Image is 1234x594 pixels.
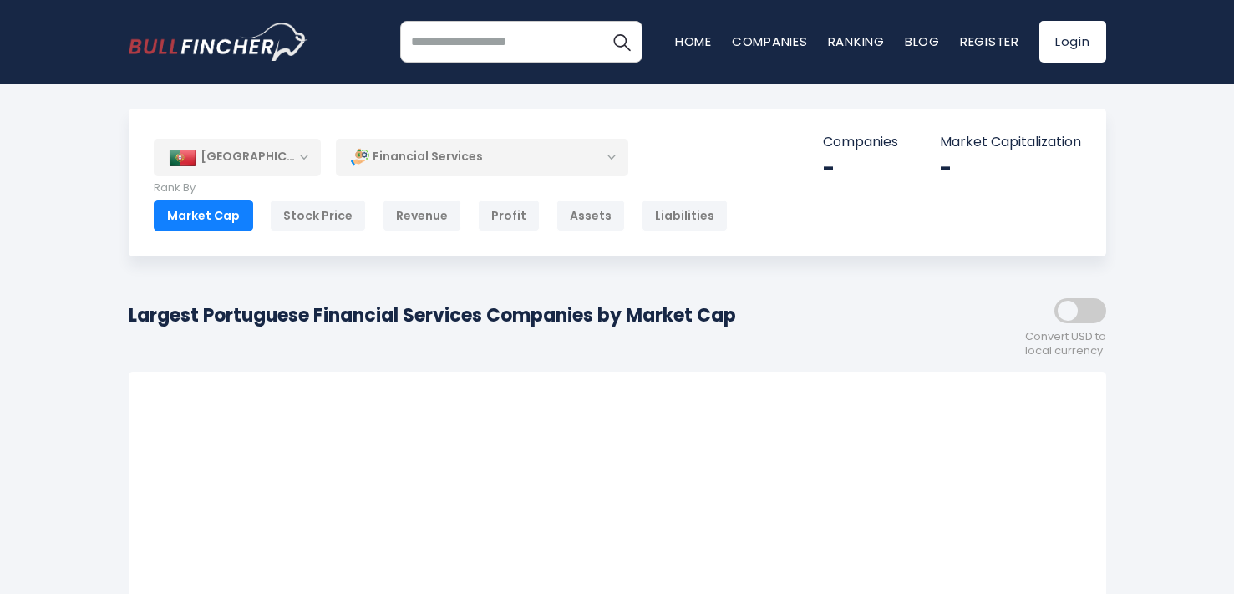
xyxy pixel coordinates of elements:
[828,33,885,50] a: Ranking
[154,200,253,231] div: Market Cap
[129,302,736,329] h1: Largest Portuguese Financial Services Companies by Market Cap
[823,155,898,181] div: -
[129,23,308,61] img: bullfincher logo
[154,181,728,195] p: Rank By
[1039,21,1106,63] a: Login
[642,200,728,231] div: Liabilities
[336,138,628,176] div: Financial Services
[270,200,366,231] div: Stock Price
[675,33,712,50] a: Home
[478,200,540,231] div: Profit
[154,139,321,175] div: [GEOGRAPHIC_DATA]
[732,33,808,50] a: Companies
[556,200,625,231] div: Assets
[383,200,461,231] div: Revenue
[823,134,898,151] p: Companies
[1025,330,1106,358] span: Convert USD to local currency
[960,33,1019,50] a: Register
[129,23,308,61] a: Go to homepage
[940,155,1081,181] div: -
[940,134,1081,151] p: Market Capitalization
[905,33,940,50] a: Blog
[601,21,642,63] button: Search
